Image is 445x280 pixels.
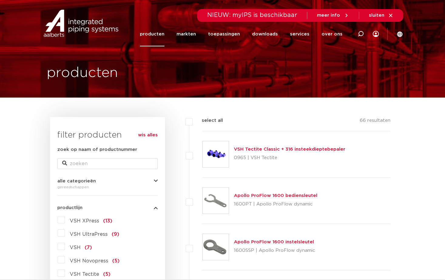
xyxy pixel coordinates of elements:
h1: producten [47,63,118,83]
button: productlijn [57,205,158,210]
a: meer info [317,13,349,18]
span: VSH XPress [70,218,99,223]
div: my IPS [373,22,379,46]
img: Thumbnail for Apollo ProFlow 1600 bediensleutel [203,188,229,214]
span: (13) [103,218,112,223]
a: toepassingen [208,22,240,46]
img: Thumbnail for Apollo ProFlow 1600 instelsleutel [203,234,229,260]
span: VSH [70,245,81,250]
label: zoek op naam of productnummer [57,146,137,153]
a: over ons [322,22,342,46]
h3: filter producten [57,129,158,141]
a: services [290,22,309,46]
span: alle categorieën [57,179,96,183]
a: Apollo ProFlow 1600 bediensleutel [234,193,317,198]
a: producten [140,22,164,46]
div: gereedschappen [57,183,158,191]
span: (7) [85,245,92,250]
a: markten [177,22,196,46]
span: meer info [317,13,340,18]
span: NIEUW: myIPS is beschikbaar [207,12,297,18]
label: select all [193,117,223,124]
a: VSH Tectite Classic + 316 insteekdieptebepaler [234,147,345,152]
p: 1600SSP | Apollo ProFlow dynamic [234,246,315,255]
nav: Menu [140,22,342,46]
img: Thumbnail for VSH Tectite Classic + 316 insteekdieptebepaler [203,141,229,167]
p: 0965 | VSH Tectite [234,153,345,163]
p: 66 resultaten [360,117,390,126]
span: sluiten [369,13,384,18]
span: VSH Tectite [70,272,99,277]
span: (5) [112,258,120,263]
input: zoeken [57,158,158,169]
button: alle categorieën [57,179,158,183]
a: Apollo ProFlow 1600 instelsleutel [234,240,314,244]
span: productlijn [57,205,83,210]
a: sluiten [369,13,393,18]
span: VSH UltraPress [70,232,108,237]
a: downloads [252,22,278,46]
span: VSH Novopress [70,258,108,263]
span: (5) [103,272,110,277]
span: (9) [112,232,119,237]
p: 1600PT | Apollo ProFlow dynamic [234,199,317,209]
a: wis alles [138,132,158,139]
